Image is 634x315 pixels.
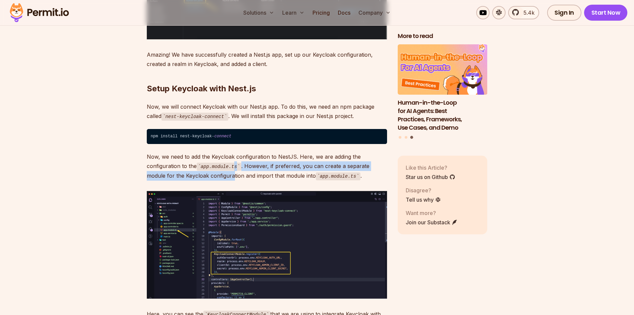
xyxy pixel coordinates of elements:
a: Sign In [547,5,581,21]
img: Permit logo [7,1,72,24]
a: Tell us why [406,196,441,204]
p: Amazing! We have successfully created a Nest.js app, set up our Keycloak configuration, created a... [147,50,387,69]
a: Join our Substack [406,218,458,226]
span: connect [214,134,231,139]
a: 5.4k [508,6,539,19]
button: Learn [280,6,307,19]
code: nest-keycloak-connect [161,113,228,121]
code: npm install nest-keycloak- [147,129,387,144]
div: Posts [398,44,488,140]
code: app.module.ts [316,172,360,180]
a: Star us on Github [406,173,455,181]
a: Start Now [584,5,628,21]
code: app.module.ts [197,163,241,171]
p: Now, we need to add the Keycloak configuration to NestJS. Here, we are adding the configuration t... [147,152,387,180]
button: Go to slide 1 [399,136,401,139]
img: image.png [147,191,387,299]
p: Like this Article? [406,164,455,172]
button: Go to slide 3 [410,136,413,139]
p: Now, we will connect Keycloak with our Nest.js app. To do this, we need an npm package called . W... [147,102,387,121]
li: 3 of 3 [398,44,488,132]
button: Go to slide 2 [405,136,407,139]
button: Solutions [241,6,277,19]
h2: More to read [398,32,488,40]
strong: Setup Keycloak with Nest.js [147,84,256,93]
a: Pricing [310,6,332,19]
span: 5.4k [520,9,534,17]
a: Docs [335,6,353,19]
button: Company [356,6,393,19]
img: Human-in-the-Loop for AI Agents: Best Practices, Frameworks, Use Cases, and Demo [398,44,488,95]
h3: Human-in-the-Loop for AI Agents: Best Practices, Frameworks, Use Cases, and Demo [398,99,488,132]
p: Want more? [406,209,458,217]
p: Disagree? [406,186,441,194]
